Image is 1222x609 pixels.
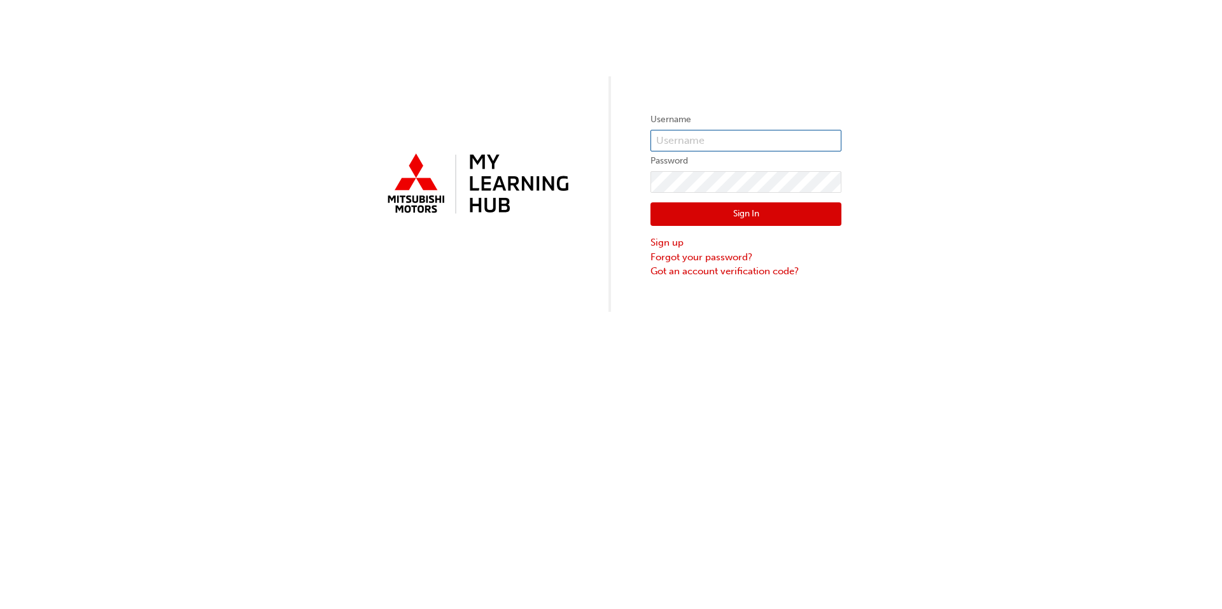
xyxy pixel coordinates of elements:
input: Username [650,130,841,151]
label: Username [650,112,841,127]
label: Password [650,153,841,169]
button: Sign In [650,202,841,227]
a: Got an account verification code? [650,264,841,279]
img: mmal [381,148,572,221]
a: Forgot your password? [650,250,841,265]
a: Sign up [650,235,841,250]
